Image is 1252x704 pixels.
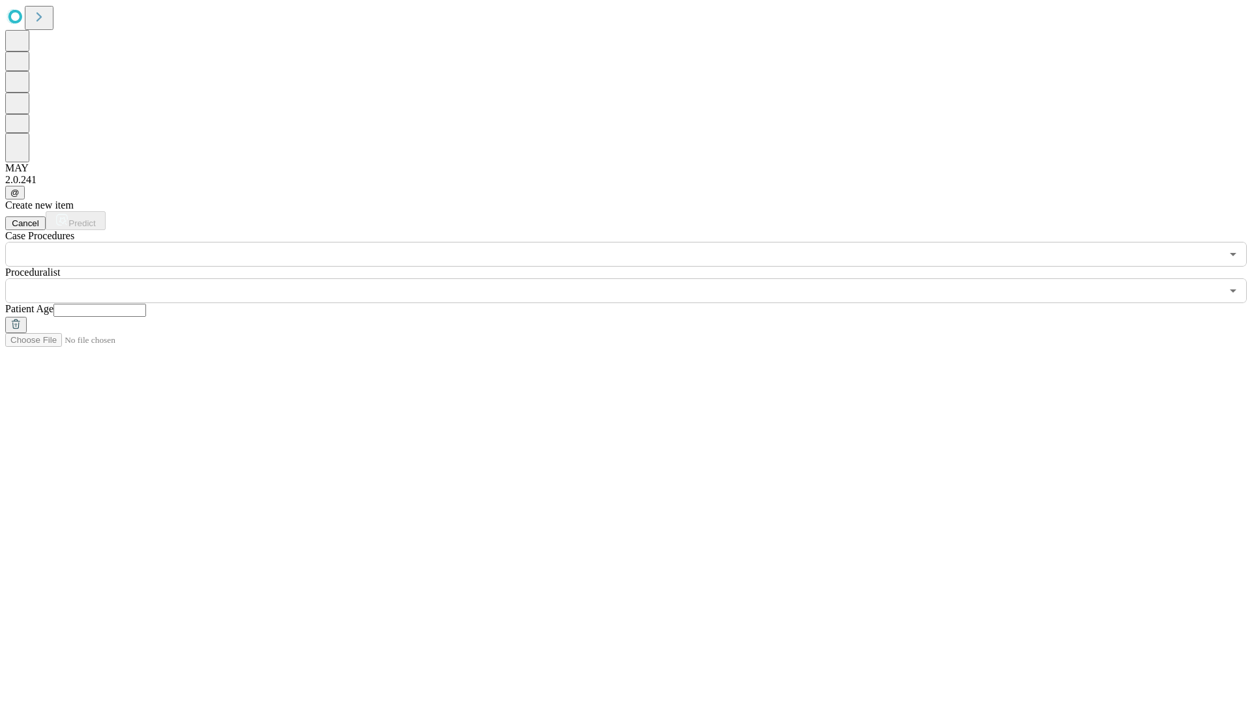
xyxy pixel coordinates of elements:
[5,186,25,199] button: @
[5,230,74,241] span: Scheduled Procedure
[46,211,106,230] button: Predict
[5,267,60,278] span: Proceduralist
[5,174,1247,186] div: 2.0.241
[1224,282,1242,300] button: Open
[10,188,20,198] span: @
[5,303,53,314] span: Patient Age
[68,218,95,228] span: Predict
[5,162,1247,174] div: MAY
[5,216,46,230] button: Cancel
[1224,245,1242,263] button: Open
[5,199,74,211] span: Create new item
[12,218,39,228] span: Cancel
